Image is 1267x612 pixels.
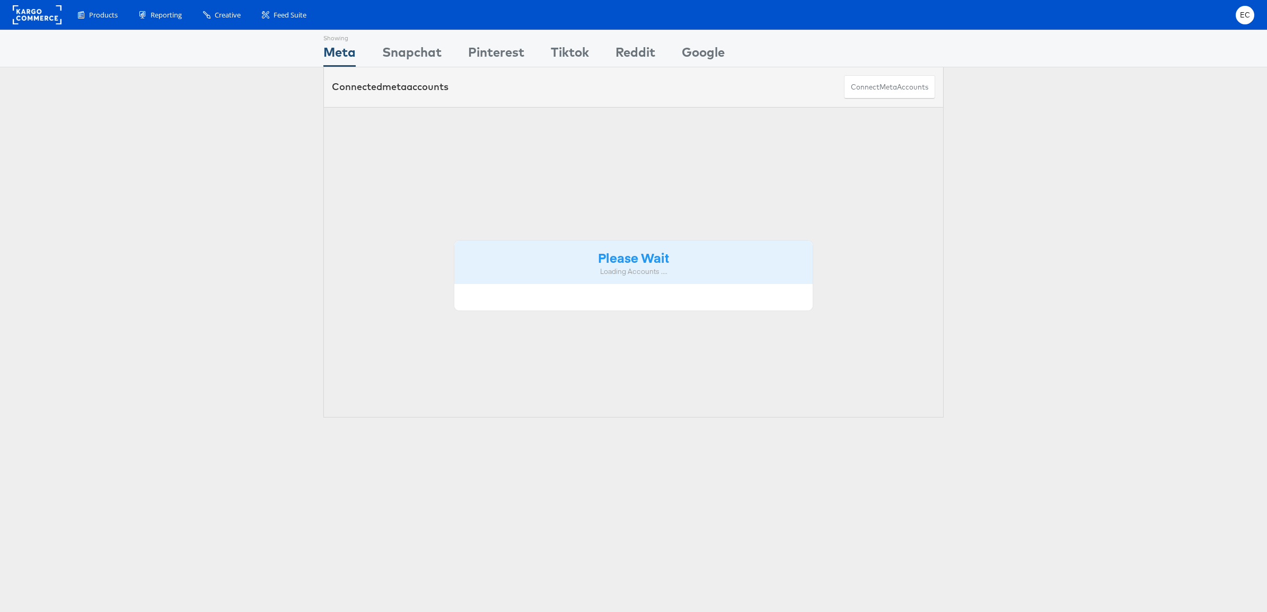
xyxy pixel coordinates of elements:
span: EC [1240,12,1251,19]
div: Reddit [615,43,655,67]
span: Reporting [151,10,182,20]
span: Products [89,10,118,20]
span: Creative [215,10,241,20]
span: meta [382,81,407,93]
div: Showing [323,30,356,43]
span: Feed Suite [274,10,306,20]
div: Google [682,43,725,67]
button: ConnectmetaAccounts [844,75,935,99]
div: Snapchat [382,43,442,67]
div: Tiktok [551,43,589,67]
span: meta [879,82,897,92]
div: Loading Accounts .... [462,267,805,277]
div: Pinterest [468,43,524,67]
div: Connected accounts [332,80,448,94]
div: Meta [323,43,356,67]
strong: Please Wait [598,249,669,266]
